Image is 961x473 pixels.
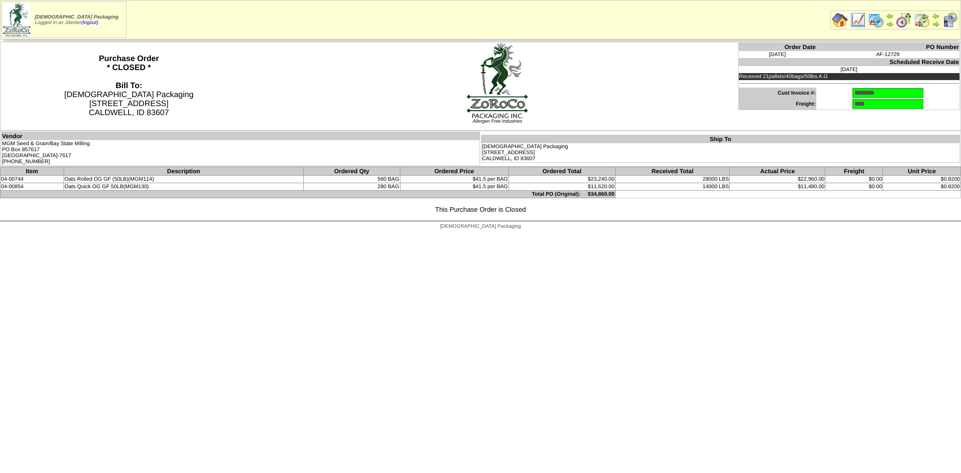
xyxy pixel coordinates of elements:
img: calendarinout.gif [914,12,930,28]
th: Ordered Price [400,167,509,176]
td: [DEMOGRAPHIC_DATA] Packaging [STREET_ADDRESS] CALDWELL, ID 83607 [482,143,960,163]
td: Received 21pallets/40bags/50lbs A.G [738,73,959,80]
th: Order Date [738,43,816,52]
td: $0.8200 [883,183,961,191]
td: AF-12729 [816,51,960,58]
img: calendarprod.gif [868,12,884,28]
strong: Bill To: [116,82,142,90]
th: Received Total [615,167,730,176]
td: Cust Invoice #: [738,88,816,99]
img: logoBig.jpg [466,43,529,119]
th: Description [64,167,303,176]
span: [DEMOGRAPHIC_DATA] Packaging [440,224,521,229]
img: zoroco-logo-small.webp [3,3,31,37]
img: calendarblend.gif [896,12,912,28]
td: 14000 LBS [615,183,730,191]
td: 04-00744 [1,176,64,183]
td: $0.00 [825,176,883,183]
th: Actual Price [730,167,825,176]
img: arrowleft.gif [886,12,894,20]
th: Unit Price [883,167,961,176]
th: Ship To [482,135,960,144]
td: $23,240.00 [509,176,615,183]
img: home.gif [832,12,848,28]
span: Allergen Free Industries [472,119,522,124]
span: [DEMOGRAPHIC_DATA] Packaging [35,15,119,20]
td: 28000 LBS [615,176,730,183]
img: calendarcustomer.gif [942,12,958,28]
span: Logged in as Jdexter [35,15,119,26]
th: Scheduled Receive Date [738,58,959,66]
td: $41.5 per BAG [400,183,509,191]
td: $0.8200 [883,176,961,183]
td: $41.5 per BAG [400,176,509,183]
img: arrowleft.gif [932,12,940,20]
td: [DATE] [738,66,959,73]
td: 04-00854 [1,183,64,191]
td: 560 BAG [304,176,400,183]
td: Oats Rolled OG GF (50LB)(MGM114) [64,176,303,183]
th: Ordered Total [509,167,615,176]
span: [DEMOGRAPHIC_DATA] Packaging [STREET_ADDRESS] CALDWELL, ID 83607 [64,82,193,117]
td: Oats Quick OG GF 50LB(MGM130) [64,183,303,191]
td: $0.00 [825,183,883,191]
th: Ordered Qty [304,167,400,176]
th: Purchase Order * CLOSED * [1,42,258,131]
td: [DATE] [738,51,816,58]
td: MGM Seed & Grain/Bay State Milling PO Box 857617 [GEOGRAPHIC_DATA]-7617 [PHONE_NUMBER] [2,140,480,166]
th: Vendor [2,132,480,141]
td: 280 BAG [304,183,400,191]
td: $11,620.00 [509,183,615,191]
td: $22,960.00 [730,176,825,183]
img: line_graph.gif [850,12,866,28]
td: Freight: [738,99,816,110]
td: $11,480.00 [730,183,825,191]
th: PO Number [816,43,960,52]
th: Item [1,167,64,176]
img: arrowright.gif [932,20,940,28]
img: arrowright.gif [886,20,894,28]
a: (logout) [81,20,98,26]
th: Freight [825,167,883,176]
td: Total PO (Original): $34,860.00 [1,191,616,198]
